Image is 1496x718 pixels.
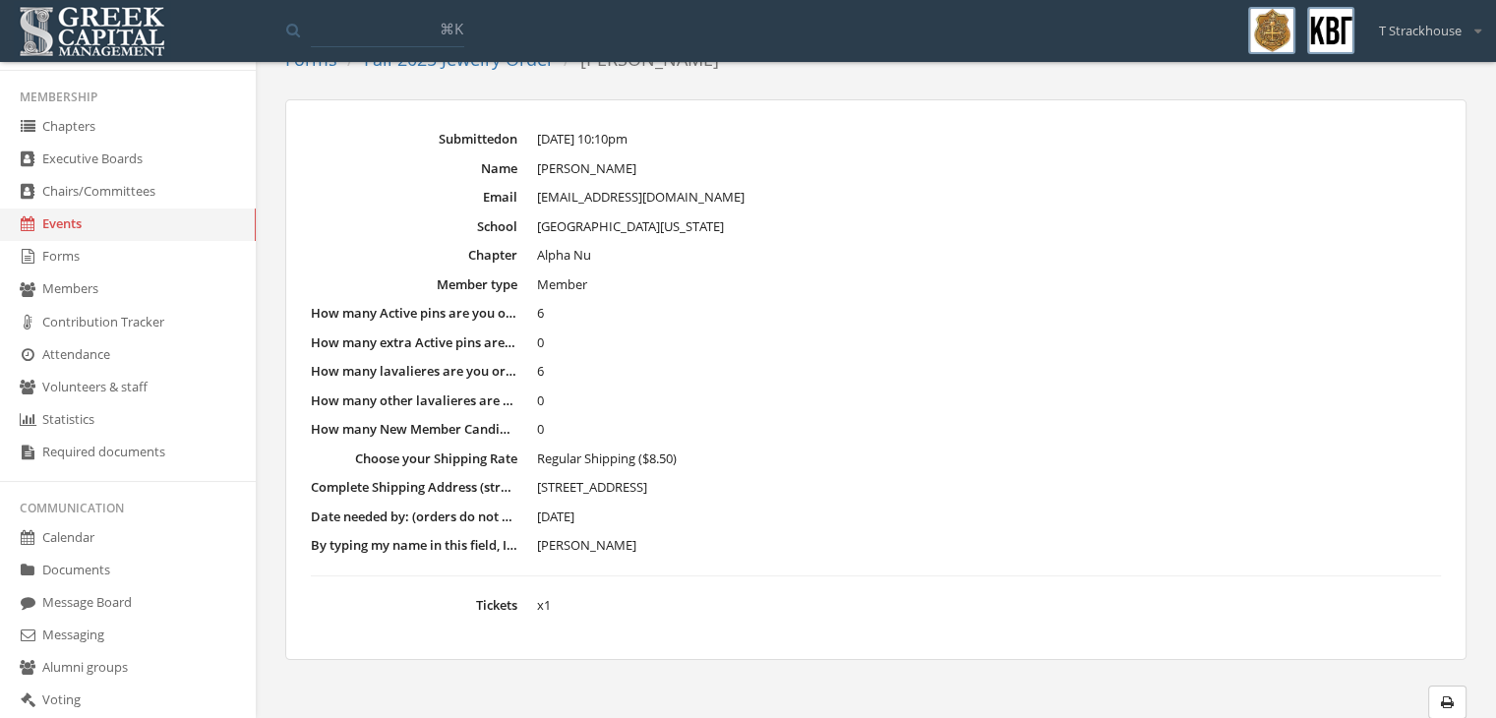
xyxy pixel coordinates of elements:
dt: How many other lavalieres are you ordering ($14.99 USD each)? [311,391,517,410]
span: T Strackhouse [1379,22,1462,40]
dt: How many extra Active pins are you ordering as replacement pins ($5.00 USD each)? [311,333,517,352]
span: [STREET_ADDRESS] [537,478,647,496]
dt: Date needed by: (orders do not begin processing until payment is received in full from GCM) [311,508,517,526]
div: T Strackhouse [1366,7,1481,40]
dt: How many Active pins are you ordering for your new member class ($0.00 each)? [311,304,517,323]
dd: Member [537,275,1441,295]
span: Regular Shipping ($8.50) [537,449,677,467]
span: 0 [537,391,544,409]
span: [DATE] [537,508,574,525]
span: [DATE] 10:10pm [537,130,628,148]
dt: By typing my name in this field, I acknowledge this order will not ship until payment in full is ... [311,536,517,555]
dd: [PERSON_NAME] [537,159,1441,179]
dt: How many New Member Candidate Pins are you ordering ($5.00 USD each)? [311,420,517,439]
dt: How many lavalieres are you ordering for your new member class ($0.00 USD each per new member)? [311,362,517,381]
dt: School [311,217,517,236]
span: ⌘K [440,19,463,38]
span: 0 [537,333,544,351]
dt: Tickets [311,596,517,615]
span: 6 [537,304,544,322]
dt: Submitted on [311,130,517,149]
span: 6 [537,362,544,380]
dd: [EMAIL_ADDRESS][DOMAIN_NAME] [537,188,1441,208]
dt: Choose your Shipping Rate [311,449,517,468]
dt: Member type [311,275,517,294]
dd: Alpha Nu [537,246,1441,266]
dd: [GEOGRAPHIC_DATA][US_STATE] [537,217,1441,237]
dt: Email [311,188,517,207]
dd: x 1 [537,596,1441,616]
dt: Complete Shipping Address (street, city, state, zip): [311,478,517,497]
span: [PERSON_NAME] [537,536,636,554]
dt: Chapter [311,246,517,265]
span: 0 [537,420,544,438]
dt: Name [311,159,517,178]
